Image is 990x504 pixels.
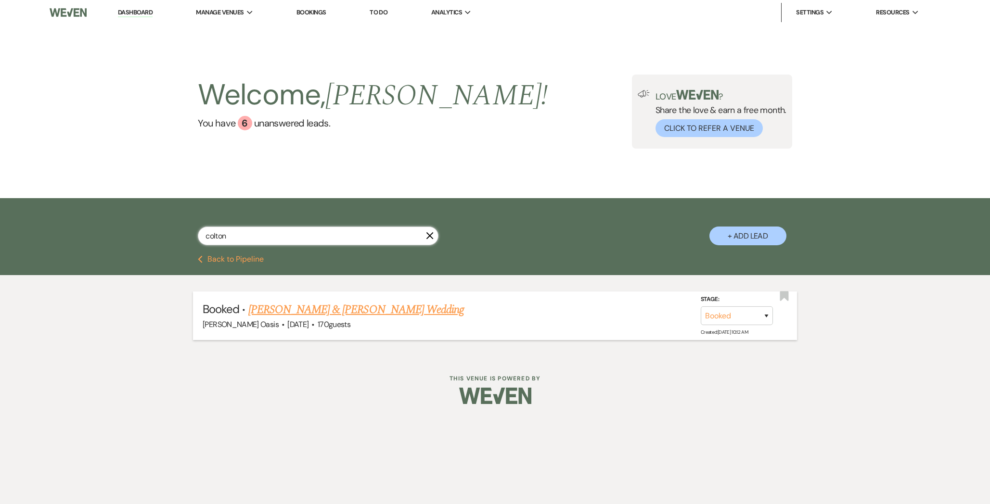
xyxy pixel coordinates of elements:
a: [PERSON_NAME] & [PERSON_NAME] Wedding [248,301,464,318]
p: Love ? [656,90,786,101]
span: Booked [203,302,239,316]
a: You have 6 unanswered leads. [198,116,548,130]
span: Resources [876,8,909,17]
a: To Do [370,8,387,16]
span: Analytics [431,8,462,17]
span: [PERSON_NAME] ! [325,74,548,118]
span: [PERSON_NAME] Oasis [203,319,279,329]
span: 170 guests [318,319,350,329]
span: [DATE] [287,319,309,329]
button: Back to Pipeline [198,255,264,263]
label: Stage: [701,294,773,305]
h2: Welcome, [198,75,548,116]
span: Created: [DATE] 10:12 AM [701,329,748,335]
button: + Add Lead [709,227,786,245]
button: Click to Refer a Venue [656,119,763,137]
input: Search by name, event date, email address or phone number [198,227,438,245]
div: Share the love & earn a free month. [650,90,786,137]
div: 6 [238,116,252,130]
img: Weven Logo [459,379,531,413]
span: Manage Venues [196,8,244,17]
img: loud-speaker-illustration.svg [638,90,650,98]
img: weven-logo-green.svg [676,90,719,100]
span: Settings [796,8,823,17]
a: Bookings [296,8,326,16]
a: Dashboard [118,8,153,17]
img: Weven Logo [50,2,87,23]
